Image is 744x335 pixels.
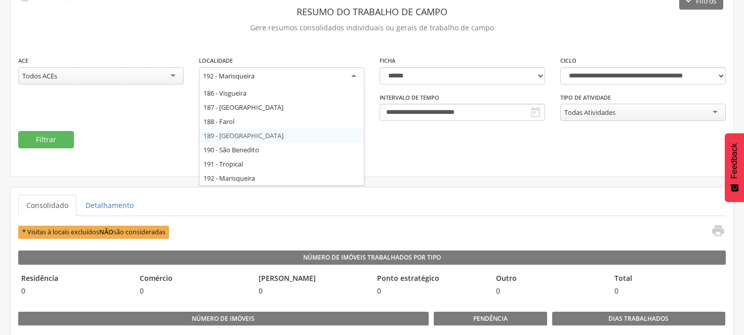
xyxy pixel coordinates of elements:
span: 0 [493,286,606,296]
button: Feedback - Mostrar pesquisa [725,133,744,202]
a: Consolidado [18,195,76,216]
div: 190 - São Benedito [199,143,364,157]
i:  [711,224,725,238]
span: 0 [374,286,487,296]
button: Filtrar [18,131,74,148]
legend: Outro [493,273,606,285]
legend: Número de Imóveis Trabalhados por Tipo [18,250,726,265]
div: 188 - Farol [199,114,364,129]
div: Todas Atividades [564,108,615,117]
a: Detalhamento [77,195,142,216]
legend: Residência [18,273,132,285]
legend: Ponto estratégico [374,273,487,285]
header: Resumo do Trabalho de Campo [18,3,726,21]
div: 191 - Tropical [199,157,364,171]
legend: Comércio [137,273,250,285]
legend: Pendência [434,312,547,326]
span: 0 [256,286,369,296]
span: * Visitas à locais excluídos são consideradas [18,226,169,238]
span: Feedback [730,143,739,179]
label: Intervalo de Tempo [380,94,439,102]
a:  [705,224,725,240]
legend: Número de imóveis [18,312,429,326]
legend: [PERSON_NAME] [256,273,369,285]
label: Ciclo [560,57,576,65]
label: Tipo de Atividade [560,94,611,102]
p: Gere resumos consolidados individuais ou gerais de trabalho de campo [18,21,726,35]
div: 186 - Visgueira [199,86,364,100]
i:  [529,106,542,118]
div: 187 - [GEOGRAPHIC_DATA] [199,100,364,114]
span: 0 [18,286,132,296]
legend: Total [611,273,725,285]
span: 0 [137,286,250,296]
div: 192 - Marisqueira [199,171,364,185]
div: Todos ACEs [22,71,57,80]
b: NÃO [99,228,113,236]
legend: Dias Trabalhados [552,312,725,326]
label: ACE [18,57,28,65]
span: 0 [611,286,725,296]
div: 189 - [GEOGRAPHIC_DATA] [199,129,364,143]
label: Localidade [199,57,233,65]
label: Ficha [380,57,395,65]
div: 192 - Marisqueira [203,71,255,80]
